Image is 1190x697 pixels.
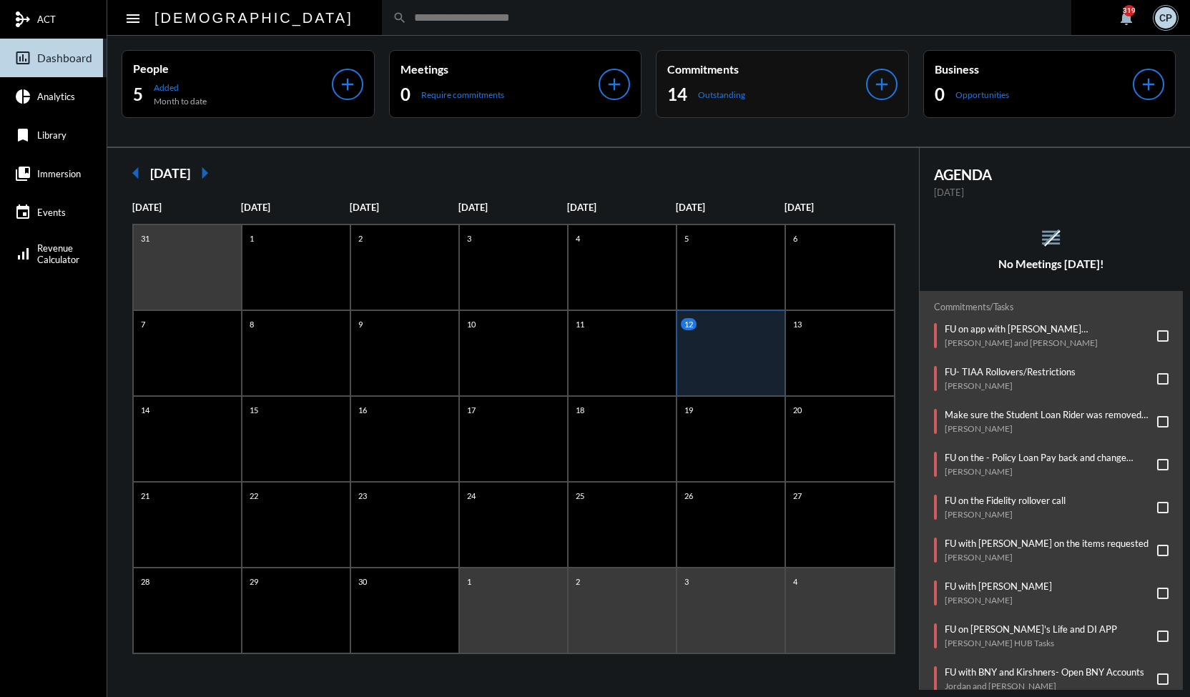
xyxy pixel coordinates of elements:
[681,318,697,330] p: 12
[119,4,147,32] button: Toggle sidenav
[681,232,692,244] p: 5
[463,575,475,588] p: 1
[246,490,262,502] p: 22
[604,74,624,94] mat-icon: add
[190,159,219,187] mat-icon: arrow_right
[37,129,67,141] span: Library
[137,404,153,416] p: 14
[790,318,805,330] p: 13
[955,89,1009,100] p: Opportunities
[355,404,370,416] p: 16
[945,337,1151,348] p: [PERSON_NAME] and [PERSON_NAME]
[154,6,353,29] h2: [DEMOGRAPHIC_DATA]
[137,232,153,244] p: 31
[572,318,588,330] p: 11
[246,404,262,416] p: 15
[790,404,805,416] p: 20
[572,404,588,416] p: 18
[1139,74,1159,94] mat-icon: add
[934,166,1169,183] h2: AGENDA
[37,51,92,64] span: Dashboard
[572,232,584,244] p: 4
[945,323,1151,335] p: FU on app with [PERSON_NAME] [PERSON_NAME].
[945,595,1052,605] p: [PERSON_NAME]
[14,204,31,221] mat-icon: event
[676,202,785,213] p: [DATE]
[1155,7,1176,29] div: CP
[785,202,893,213] p: [DATE]
[920,257,1184,270] h5: No Meetings [DATE]!
[355,318,366,330] p: 9
[246,318,257,330] p: 8
[935,83,945,106] h2: 0
[14,88,31,105] mat-icon: pie_chart
[1118,9,1135,26] mat-icon: notifications
[667,62,866,76] p: Commitments
[37,168,81,179] span: Immersion
[458,202,567,213] p: [DATE]
[463,318,479,330] p: 10
[37,91,75,102] span: Analytics
[945,552,1149,563] p: [PERSON_NAME]
[945,495,1066,506] p: FU on the Fidelity rollover call
[945,409,1151,420] p: Make sure the Student Loan Rider was removed from the policy - 3weeks [DATE] Call Guardian
[934,187,1169,198] p: [DATE]
[945,580,1052,592] p: FU with [PERSON_NAME]
[572,490,588,502] p: 25
[37,14,56,25] span: ACT
[137,318,149,330] p: 7
[463,232,475,244] p: 3
[945,466,1151,477] p: [PERSON_NAME]
[945,366,1076,377] p: FU- TIAA Rollovers/Restrictions
[567,202,676,213] p: [DATE]
[393,11,407,25] mat-icon: search
[355,490,370,502] p: 23
[122,159,150,187] mat-icon: arrow_left
[681,575,692,588] p: 3
[137,575,153,588] p: 28
[1039,226,1063,249] mat-icon: reorder
[945,452,1151,463] p: FU on the - Policy Loan Pay back and change dates
[681,490,697,502] p: 26
[350,202,458,213] p: [DATE]
[790,575,801,588] p: 4
[14,11,31,28] mat-icon: mediation
[945,423,1151,434] p: [PERSON_NAME]
[338,74,358,94] mat-icon: add
[14,127,31,144] mat-icon: bookmark
[667,83,687,106] h2: 14
[572,575,584,588] p: 2
[945,638,1117,648] p: [PERSON_NAME] HUB Tasks
[246,575,262,588] p: 29
[133,83,143,106] h2: 5
[463,490,479,502] p: 24
[14,165,31,182] mat-icon: collections_bookmark
[681,404,697,416] p: 19
[872,74,892,94] mat-icon: add
[400,62,599,76] p: Meetings
[945,666,1144,678] p: FU with BNY and Kirshners- Open BNY Accounts
[698,89,745,100] p: Outstanding
[37,207,66,218] span: Events
[790,490,805,502] p: 27
[355,232,366,244] p: 2
[37,242,79,265] span: Revenue Calculator
[945,681,1144,691] p: Jordan and [PERSON_NAME]
[241,202,350,213] p: [DATE]
[463,404,479,416] p: 17
[246,232,257,244] p: 1
[945,380,1076,391] p: [PERSON_NAME]
[935,62,1134,76] p: Business
[154,82,207,93] p: Added
[133,61,332,75] p: People
[154,96,207,107] p: Month to date
[421,89,504,100] p: Require commitments
[790,232,801,244] p: 6
[355,575,370,588] p: 30
[132,202,241,213] p: [DATE]
[934,302,1169,312] h2: Commitments/Tasks
[400,83,410,106] h2: 0
[14,49,31,66] mat-icon: insert_chart_outlined
[945,538,1149,549] p: FU with [PERSON_NAME] on the items requested
[137,490,153,502] p: 21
